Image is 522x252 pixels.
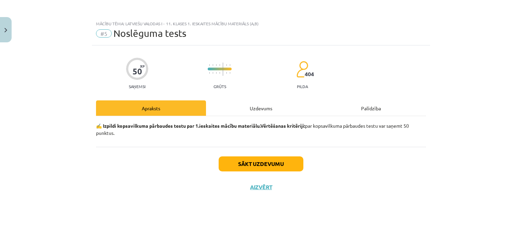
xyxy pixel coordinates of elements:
div: Palīdzība [316,100,426,116]
span: XP [140,64,145,68]
div: Apraksts [96,100,206,116]
img: icon-short-line-57e1e144782c952c97e751825c79c345078a6d821885a25fce030b3d8c18986b.svg [226,64,227,66]
div: Mācību tēma: Latviešu valodas i - 11. klases 1. ieskaites mācību materiāls (a,b) [96,21,426,26]
img: icon-short-line-57e1e144782c952c97e751825c79c345078a6d821885a25fce030b3d8c18986b.svg [219,72,220,74]
p: Saņemsi [126,84,148,89]
span: Noslēguma tests [113,28,186,39]
div: Uzdevums [206,100,316,116]
span: 404 [305,71,314,77]
p: pilda [297,84,308,89]
img: icon-short-line-57e1e144782c952c97e751825c79c345078a6d821885a25fce030b3d8c18986b.svg [226,72,227,74]
img: icon-short-line-57e1e144782c952c97e751825c79c345078a6d821885a25fce030b3d8c18986b.svg [219,64,220,66]
img: icon-short-line-57e1e144782c952c97e751825c79c345078a6d821885a25fce030b3d8c18986b.svg [212,72,213,74]
img: icon-short-line-57e1e144782c952c97e751825c79c345078a6d821885a25fce030b3d8c18986b.svg [230,64,230,66]
img: icon-short-line-57e1e144782c952c97e751825c79c345078a6d821885a25fce030b3d8c18986b.svg [230,72,230,74]
p: Grūts [214,84,226,89]
img: students-c634bb4e5e11cddfef0936a35e636f08e4e9abd3cc4e673bd6f9a4125e45ecb1.svg [296,61,308,78]
p: par kopsavilkuma pārbaudes testu var saņemt 50 punktus. [96,122,426,137]
div: 50 [133,67,142,76]
img: icon-short-line-57e1e144782c952c97e751825c79c345078a6d821885a25fce030b3d8c18986b.svg [209,64,210,66]
img: icon-short-line-57e1e144782c952c97e751825c79c345078a6d821885a25fce030b3d8c18986b.svg [209,72,210,74]
img: icon-short-line-57e1e144782c952c97e751825c79c345078a6d821885a25fce030b3d8c18986b.svg [212,64,213,66]
img: icon-close-lesson-0947bae3869378f0d4975bcd49f059093ad1ed9edebbc8119c70593378902aed.svg [4,28,7,32]
button: Sākt uzdevumu [219,156,303,171]
strong: Vērtēšanas kritēriji: [260,123,305,129]
b: ✍️ Izpildi kopsavilkuma pārbaudes testu par 1.ieskaites mācību materiālu. [96,123,260,129]
span: #5 [96,29,112,38]
button: Aizvērt [248,184,274,191]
